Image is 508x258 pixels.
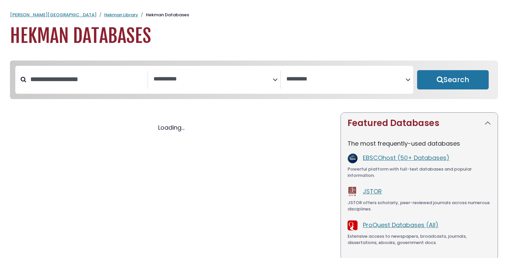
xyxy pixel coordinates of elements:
nav: Search filters [10,61,498,99]
div: Extensive access to newspapers, broadcasts, journals, dissertations, ebooks, government docs. [348,233,491,246]
a: ProQuest Databases (All) [363,221,438,229]
h1: Hekman Databases [10,25,498,47]
input: Search database by title or keyword [26,74,147,85]
a: EBSCOhost (50+ Databases) [363,154,449,162]
div: Loading... [10,123,333,132]
li: Hekman Databases [138,12,189,18]
p: The most frequently-used databases [348,139,491,148]
nav: breadcrumb [10,12,498,18]
textarea: Search [286,76,405,83]
a: [PERSON_NAME][GEOGRAPHIC_DATA] [10,12,97,18]
a: Hekman Library [104,12,138,18]
div: Powerful platform with full-text databases and popular information. [348,166,491,179]
a: JSTOR [363,187,382,195]
button: Featured Databases [341,113,498,134]
button: Submit for Search Results [417,70,489,89]
div: JSTOR offers scholarly, peer-reviewed journals across numerous disciplines. [348,199,491,212]
textarea: Search [153,76,273,83]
